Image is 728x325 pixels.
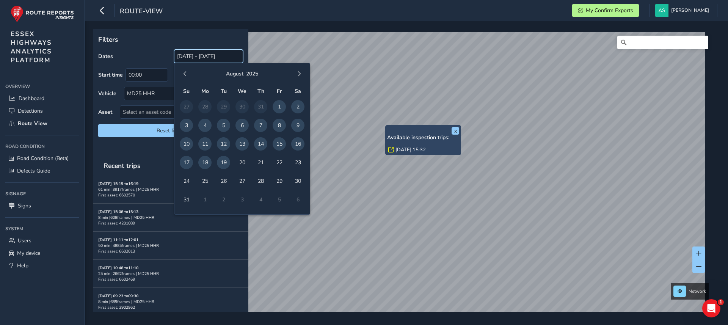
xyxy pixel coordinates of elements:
[98,187,243,192] div: 61 min | 3917 frames | MD25 HHR
[180,156,193,169] span: 17
[98,71,123,79] label: Start time
[254,137,267,151] span: 14
[98,299,243,305] div: 8 min | 689 frames | MD25 HHR
[235,156,249,169] span: 20
[217,137,230,151] span: 12
[221,88,227,95] span: Tu
[18,107,43,115] span: Detections
[655,4,668,17] img: diamond-layout
[5,223,79,234] div: System
[104,127,237,134] span: Reset filters
[257,88,264,95] span: Th
[198,137,212,151] span: 11
[96,32,705,320] canvas: Map
[655,4,712,17] button: [PERSON_NAME]
[238,88,246,95] span: We
[180,119,193,132] span: 3
[5,152,79,165] a: Road Condition (Beta)
[226,70,243,77] button: August
[98,156,146,176] span: Recent trips
[254,156,267,169] span: 21
[5,259,79,272] a: Help
[277,88,282,95] span: Fr
[586,7,633,14] span: My Confirm Exports
[98,220,135,226] span: First asset: 4201089
[5,105,79,117] a: Detections
[217,174,230,188] span: 26
[689,288,706,294] span: Network
[19,95,44,102] span: Dashboard
[291,174,304,188] span: 30
[5,188,79,199] div: Signage
[5,234,79,247] a: Users
[217,119,230,132] span: 5
[201,88,209,95] span: Mo
[198,156,212,169] span: 18
[98,90,116,97] label: Vehicle
[98,108,112,116] label: Asset
[18,237,31,244] span: Users
[180,193,193,206] span: 31
[295,88,301,95] span: Sa
[183,88,190,95] span: Su
[120,106,230,118] span: Select an asset code
[273,137,286,151] span: 15
[254,174,267,188] span: 28
[291,137,304,151] span: 16
[98,215,243,220] div: 8 min | 608 frames | MD25 HHR
[235,137,249,151] span: 13
[18,202,31,209] span: Signs
[180,174,193,188] span: 24
[291,156,304,169] span: 23
[17,155,69,162] span: Road Condition (Beta)
[98,35,243,44] p: Filters
[452,127,459,135] button: x
[235,174,249,188] span: 27
[17,167,50,174] span: Defects Guide
[291,100,304,113] span: 2
[180,137,193,151] span: 10
[617,36,708,49] input: Search
[5,247,79,259] a: My device
[198,174,212,188] span: 25
[5,81,79,92] div: Overview
[273,119,286,132] span: 8
[291,119,304,132] span: 9
[98,265,138,271] strong: [DATE] 10:46 to 11:10
[5,141,79,152] div: Road Condition
[702,299,720,317] iframe: Intercom live chat
[98,248,135,254] span: First asset: 6602013
[273,174,286,188] span: 29
[5,92,79,105] a: Dashboard
[395,146,426,153] a: [DATE] 15:32
[5,199,79,212] a: Signs
[17,250,40,257] span: My device
[98,209,138,215] strong: [DATE] 15:06 to 15:13
[98,181,138,187] strong: [DATE] 15:19 to 16:19
[98,53,113,60] label: Dates
[11,30,52,64] span: ESSEX HIGHWAYS ANALYTICS PLATFORM
[235,119,249,132] span: 6
[273,100,286,113] span: 1
[98,293,138,299] strong: [DATE] 09:23 to 09:30
[124,87,230,100] div: MD25 HHR
[17,262,28,269] span: Help
[572,4,639,17] button: My Confirm Exports
[98,276,135,282] span: First asset: 6602469
[98,237,138,243] strong: [DATE] 11:11 to 12:01
[254,119,267,132] span: 7
[18,120,47,127] span: Route View
[5,117,79,130] a: Route View
[387,135,459,141] h6: Available inspection trips:
[5,165,79,177] a: Defects Guide
[98,124,243,137] button: Reset filters
[718,299,724,305] span: 1
[671,4,709,17] span: [PERSON_NAME]
[98,271,243,276] div: 25 min | 2662 frames | MD25 HHR
[198,119,212,132] span: 4
[11,5,74,22] img: rr logo
[120,6,163,17] span: route-view
[246,70,258,77] button: 2025
[98,192,135,198] span: First asset: 6602570
[98,243,243,248] div: 50 min | 4885 frames | MD25 HHR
